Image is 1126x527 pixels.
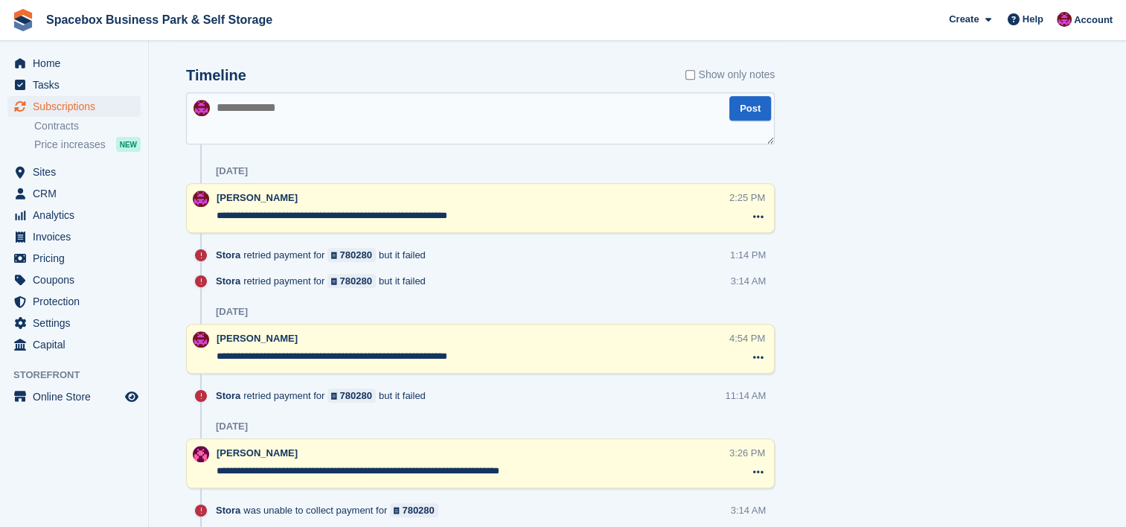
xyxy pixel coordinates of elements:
[34,119,141,133] a: Contracts
[340,389,372,403] div: 780280
[327,274,376,288] a: 780280
[7,53,141,74] a: menu
[216,306,248,318] div: [DATE]
[7,96,141,117] a: menu
[7,334,141,355] a: menu
[217,447,298,459] span: [PERSON_NAME]
[217,333,298,344] span: [PERSON_NAME]
[193,100,210,116] img: Shitika Balanath
[33,291,122,312] span: Protection
[7,226,141,247] a: menu
[217,192,298,203] span: [PERSON_NAME]
[33,162,122,182] span: Sites
[216,421,248,432] div: [DATE]
[33,269,122,290] span: Coupons
[33,313,122,333] span: Settings
[186,67,246,84] h2: Timeline
[1023,12,1043,27] span: Help
[12,9,34,31] img: stora-icon-8386f47178a22dfd0bd8f6a31ec36ba5ce8667c1dd55bd0f319d3a0aa187defe.svg
[731,503,767,517] div: 3:14 AM
[7,74,141,95] a: menu
[33,96,122,117] span: Subscriptions
[327,389,376,403] a: 780280
[216,274,240,288] span: Stora
[193,446,209,462] img: Avishka Chauhan
[729,331,765,345] div: 4:54 PM
[33,183,122,204] span: CRM
[216,248,433,262] div: retried payment for but it failed
[731,274,767,288] div: 3:14 AM
[193,331,209,348] img: Shitika Balanath
[193,191,209,207] img: Shitika Balanath
[33,226,122,247] span: Invoices
[7,386,141,407] a: menu
[33,205,122,226] span: Analytics
[729,191,765,205] div: 2:25 PM
[685,67,695,83] input: Show only notes
[216,165,248,177] div: [DATE]
[730,248,766,262] div: 1:14 PM
[34,136,141,153] a: Price increases NEW
[402,503,434,517] div: 780280
[34,138,106,152] span: Price increases
[33,74,122,95] span: Tasks
[40,7,278,32] a: Spacebox Business Park & Self Storage
[1074,13,1113,28] span: Account
[390,503,438,517] a: 780280
[725,389,766,403] div: 11:14 AM
[340,248,372,262] div: 780280
[7,248,141,269] a: menu
[123,388,141,406] a: Preview store
[949,12,979,27] span: Create
[1057,12,1072,27] img: Shitika Balanath
[340,274,372,288] div: 780280
[729,96,771,121] button: Post
[7,205,141,226] a: menu
[33,53,122,74] span: Home
[7,183,141,204] a: menu
[13,368,148,383] span: Storefront
[216,389,240,403] span: Stora
[327,248,376,262] a: 780280
[216,503,446,517] div: was unable to collect payment for
[685,67,775,83] label: Show only notes
[7,269,141,290] a: menu
[7,313,141,333] a: menu
[33,248,122,269] span: Pricing
[216,503,240,517] span: Stora
[116,137,141,152] div: NEW
[7,291,141,312] a: menu
[7,162,141,182] a: menu
[216,274,433,288] div: retried payment for but it failed
[216,248,240,262] span: Stora
[33,386,122,407] span: Online Store
[33,334,122,355] span: Capital
[216,389,433,403] div: retried payment for but it failed
[729,446,765,460] div: 3:26 PM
